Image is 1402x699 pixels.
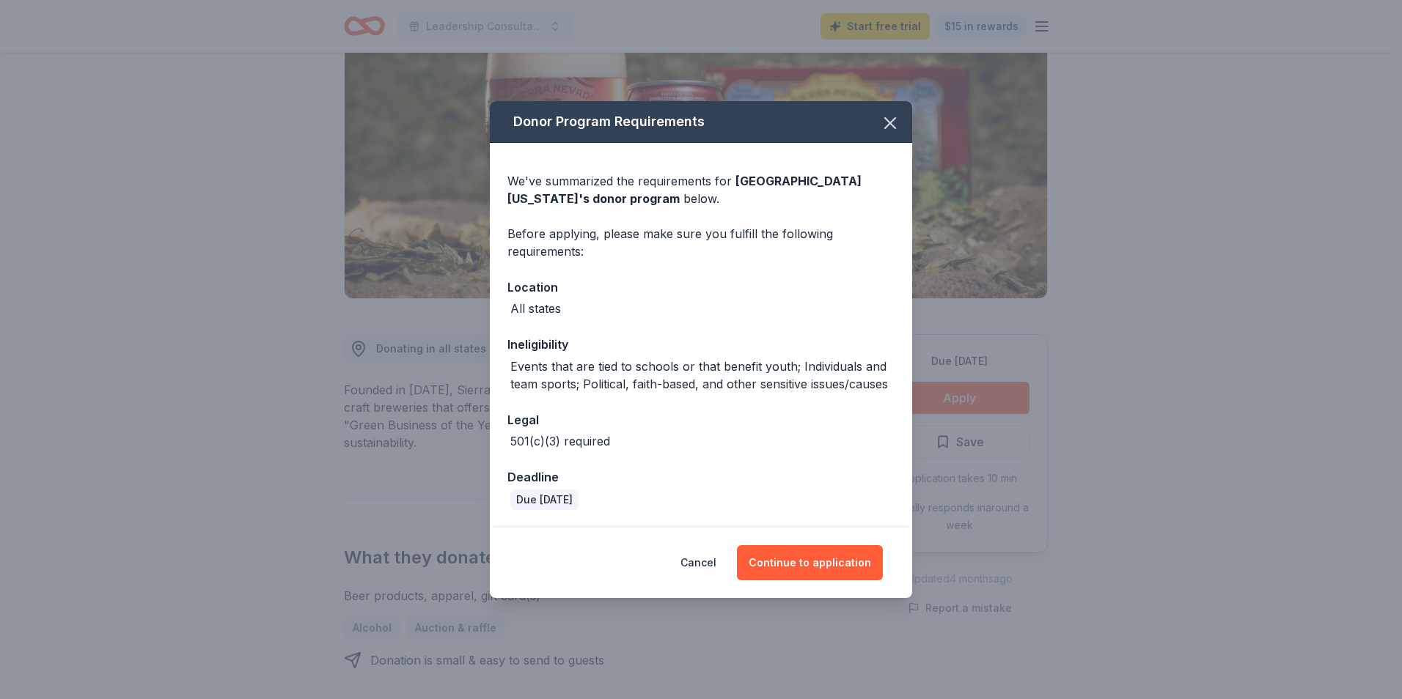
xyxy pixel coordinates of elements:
div: Due [DATE] [510,489,579,510]
div: Donor Program Requirements [490,101,912,143]
div: Location [507,278,895,297]
div: Before applying, please make sure you fulfill the following requirements: [507,225,895,260]
button: Continue to application [737,545,883,580]
div: Events that are tied to schools or that benefit youth; Individuals and team sports; Political, fa... [510,358,895,393]
div: Legal [507,410,895,429]
div: 501(c)(3) required [510,432,610,450]
div: Ineligibility [507,335,895,354]
button: Cancel [680,545,716,580]
div: All states [510,300,561,317]
div: Deadline [507,467,895,487]
div: We've summarized the requirements for below. [507,172,895,207]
